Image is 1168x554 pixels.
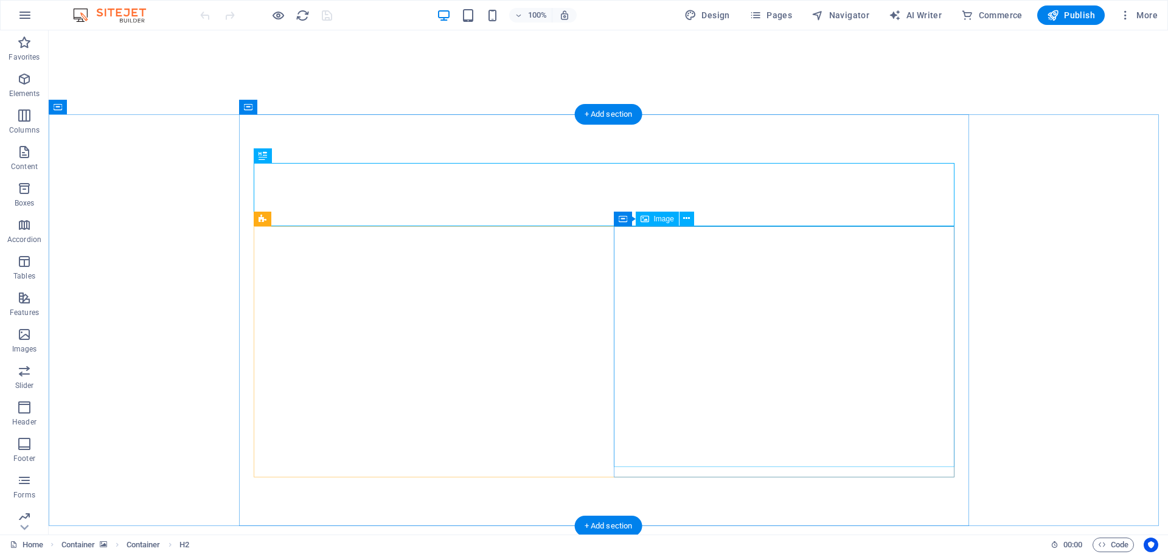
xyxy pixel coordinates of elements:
p: Favorites [9,52,40,62]
p: Accordion [7,235,41,244]
button: Click here to leave preview mode and continue editing [271,8,285,23]
button: More [1114,5,1163,25]
button: Usercentrics [1144,538,1158,552]
p: Columns [9,125,40,135]
p: Slider [15,381,34,390]
button: 100% [509,8,552,23]
div: + Add section [575,104,642,125]
button: Navigator [807,5,874,25]
p: Header [12,417,36,427]
span: Design [684,9,730,21]
button: Commerce [956,5,1027,25]
span: Pages [749,9,792,21]
p: Boxes [15,198,35,208]
p: Footer [13,454,35,463]
span: Code [1098,538,1128,552]
span: : [1072,540,1074,549]
button: Pages [745,5,797,25]
nav: breadcrumb [61,538,189,552]
span: Container [61,538,96,552]
i: Reload page [296,9,310,23]
span: Image [654,215,674,223]
button: Publish [1037,5,1105,25]
span: Publish [1047,9,1095,21]
p: Forms [13,490,35,500]
button: AI Writer [884,5,947,25]
p: Content [11,162,38,171]
span: AI Writer [889,9,942,21]
p: Features [10,308,39,317]
i: This element contains a background [100,541,107,548]
div: + Add section [575,516,642,536]
span: Click to select. Double-click to edit [127,538,161,552]
button: Design [680,5,735,25]
p: Tables [13,271,35,281]
span: More [1119,9,1158,21]
span: Click to select. Double-click to edit [179,538,189,552]
span: Navigator [812,9,869,21]
h6: 100% [527,8,547,23]
button: Code [1093,538,1134,552]
button: reload [295,8,310,23]
img: Editor Logo [70,8,161,23]
a: Home [10,538,43,552]
i: On resize automatically adjust zoom level to fit chosen device. [559,10,570,21]
p: Images [12,344,37,354]
span: Commerce [961,9,1023,21]
p: Elements [9,89,40,99]
span: 00 00 [1063,538,1082,552]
